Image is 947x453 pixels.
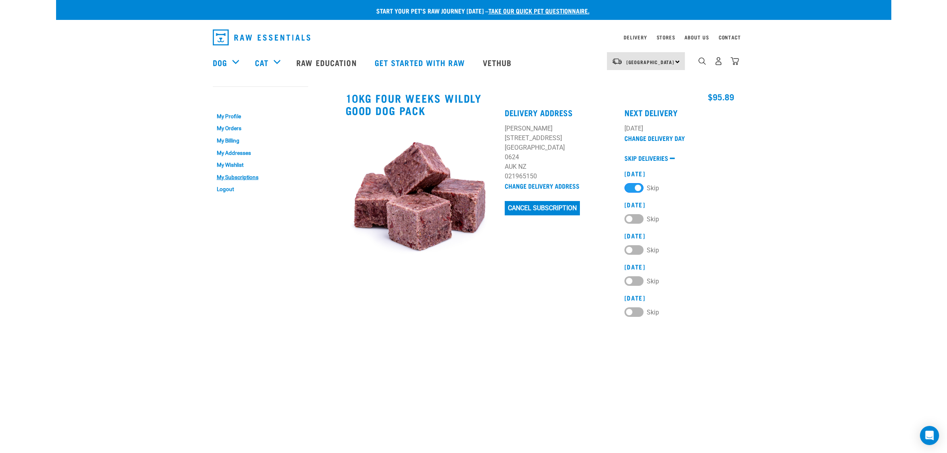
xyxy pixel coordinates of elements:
[505,133,615,143] p: [STREET_ADDRESS]
[920,426,939,445] div: Open Intercom Messenger
[624,183,659,192] label: Skip
[624,108,735,117] h4: Next Delivery
[731,57,739,65] img: home-icon@2x.png
[624,201,735,208] h3: [DATE]
[624,36,647,39] a: Delivery
[213,123,308,135] a: My Orders
[624,170,735,177] h3: [DATE]
[624,263,735,270] h3: [DATE]
[505,201,580,215] button: Cancel Subscription
[624,307,659,316] label: Skip
[475,47,522,78] a: Vethub
[213,57,227,68] a: Dog
[56,47,891,78] nav: dropdown navigation
[657,36,675,39] a: Stores
[714,57,723,65] img: user.png
[624,214,659,223] label: Skip
[624,276,659,285] label: Skip
[624,232,735,239] h3: [DATE]
[213,110,308,123] a: My Profile
[612,58,622,65] img: van-moving.png
[213,29,310,45] img: Raw Essentials Logo
[505,152,615,162] p: 0624
[505,92,734,101] h4: $95.89
[684,36,709,39] a: About Us
[213,183,308,195] a: Logout
[213,171,308,184] a: My Subscriptions
[698,57,706,65] img: home-icon-1@2x.png
[288,47,366,78] a: Raw Education
[505,172,615,181] p: 021965150
[505,143,615,152] p: [GEOGRAPHIC_DATA]
[213,94,251,98] a: My Account
[488,9,589,12] a: take our quick pet questionnaire.
[505,108,615,117] h4: Delivery Address
[346,92,496,116] h3: 10kg four weeks Wildly Good Dog Pack
[624,294,735,301] h3: [DATE]
[624,124,735,133] p: [DATE]
[505,162,615,172] p: AUK NZ
[719,36,741,39] a: Contact
[346,123,496,273] img: VealHeartTripe_Mix_01.jpg
[213,135,308,147] a: My Billing
[626,61,675,63] span: [GEOGRAPHIC_DATA]
[624,153,668,163] p: Skip deliveries
[213,147,308,159] a: My Addresses
[206,26,741,49] nav: dropdown navigation
[255,57,268,68] a: Cat
[62,6,897,16] p: Start your pet’s raw journey [DATE] –
[213,159,308,171] a: My Wishlist
[624,136,685,140] a: Change Delivery Day
[624,245,659,254] label: Skip
[367,47,475,78] a: Get started with Raw
[505,124,615,133] p: [PERSON_NAME]
[505,184,579,187] a: Change Delivery Address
